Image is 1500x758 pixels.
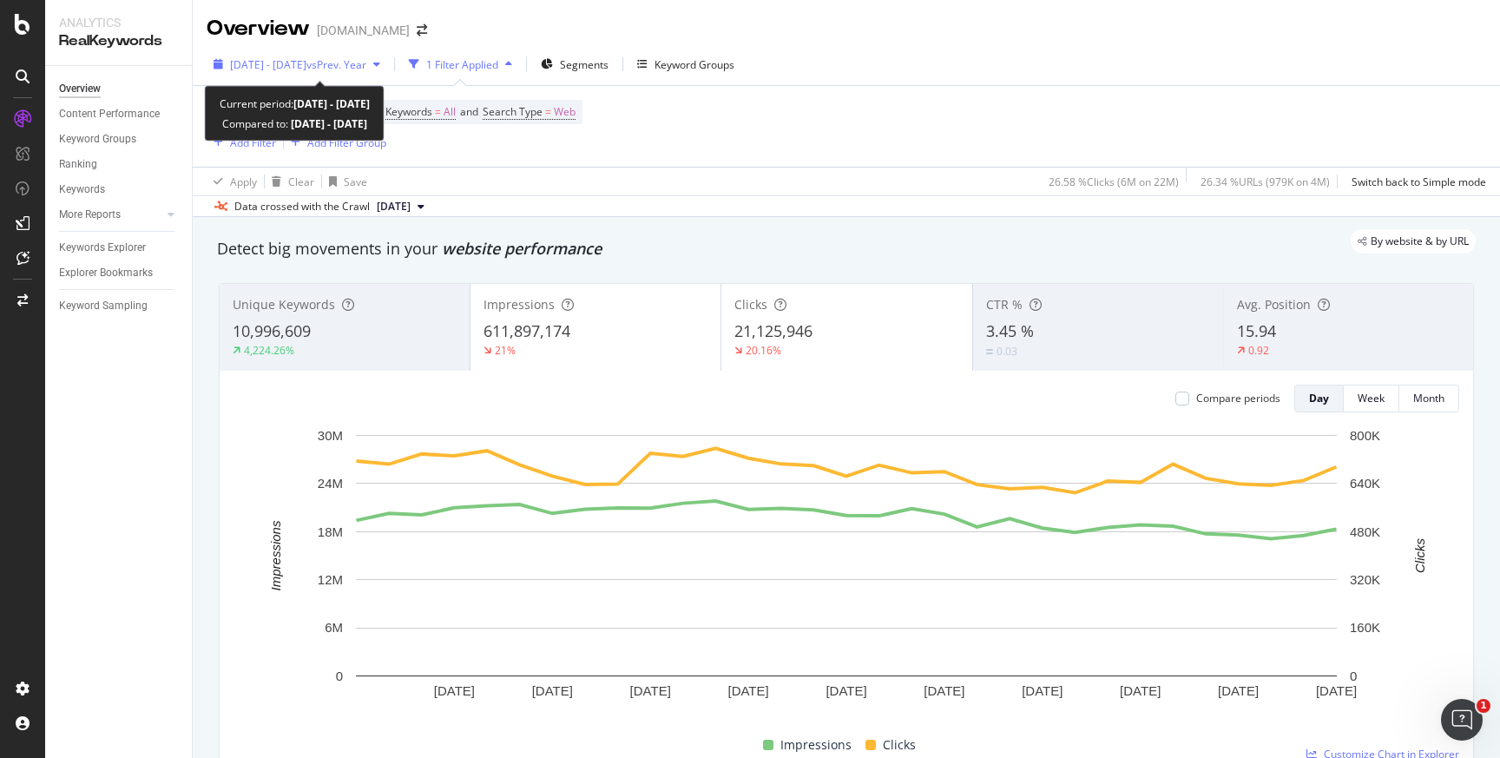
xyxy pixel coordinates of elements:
[220,94,370,114] div: Current period:
[207,14,310,43] div: Overview
[233,296,335,313] span: Unique Keywords
[1350,476,1380,491] text: 640K
[1201,175,1330,189] div: 26.34 % URLs ( 979K on 4M )
[230,57,306,72] span: [DATE] - [DATE]
[230,175,257,189] div: Apply
[59,155,97,174] div: Ranking
[532,683,573,698] text: [DATE]
[1237,320,1276,341] span: 15.94
[560,57,609,72] span: Segments
[293,96,370,111] b: [DATE] - [DATE]
[1309,391,1329,405] div: Day
[1413,391,1444,405] div: Month
[417,24,427,36] div: arrow-right-arrow-left
[1248,343,1269,358] div: 0.92
[230,135,276,150] div: Add Filter
[1399,385,1459,412] button: Month
[630,683,671,698] text: [DATE]
[59,239,146,257] div: Keywords Explorer
[1049,175,1179,189] div: 26.58 % Clicks ( 6M on 22M )
[1316,683,1357,698] text: [DATE]
[997,344,1017,359] div: 0.03
[265,168,314,195] button: Clear
[483,104,543,119] span: Search Type
[746,343,781,358] div: 20.16%
[1371,236,1469,247] span: By website & by URL
[883,735,916,755] span: Clicks
[288,175,314,189] div: Clear
[484,296,555,313] span: Impressions
[244,343,294,358] div: 4,224.26%
[207,168,257,195] button: Apply
[59,181,180,199] a: Keywords
[59,206,162,224] a: More Reports
[727,683,768,698] text: [DATE]
[655,57,734,72] div: Keyword Groups
[222,114,367,134] div: Compared to:
[318,524,343,539] text: 18M
[59,14,178,31] div: Analytics
[924,683,964,698] text: [DATE]
[307,135,386,150] div: Add Filter Group
[59,105,180,123] a: Content Performance
[1351,229,1476,254] div: legacy label
[534,50,615,78] button: Segments
[59,297,148,315] div: Keyword Sampling
[336,669,343,683] text: 0
[986,320,1034,341] span: 3.45 %
[1350,572,1380,587] text: 320K
[268,520,283,590] text: Impressions
[1441,699,1483,741] iframe: Intercom live chat
[444,100,456,124] span: All
[1358,391,1385,405] div: Week
[59,105,160,123] div: Content Performance
[1477,699,1490,713] span: 1
[434,683,475,698] text: [DATE]
[630,50,741,78] button: Keyword Groups
[385,104,432,119] span: Keywords
[207,50,387,78] button: [DATE] - [DATE]vsPrev. Year
[1022,683,1062,698] text: [DATE]
[318,572,343,587] text: 12M
[1344,385,1399,412] button: Week
[402,50,519,78] button: 1 Filter Applied
[288,116,367,131] b: [DATE] - [DATE]
[59,206,121,224] div: More Reports
[484,320,570,341] span: 611,897,174
[1412,537,1427,572] text: Clicks
[59,239,180,257] a: Keywords Explorer
[1345,168,1486,195] button: Switch back to Simple mode
[234,426,1459,728] svg: A chart.
[325,620,343,635] text: 6M
[370,196,431,217] button: [DATE]
[377,199,411,214] span: 2025 Mar. 28th
[1120,683,1161,698] text: [DATE]
[986,296,1023,313] span: CTR %
[986,349,993,354] img: Equal
[59,155,180,174] a: Ranking
[207,132,276,153] button: Add Filter
[1294,385,1344,412] button: Day
[734,296,767,313] span: Clicks
[826,683,866,698] text: [DATE]
[59,181,105,199] div: Keywords
[59,31,178,51] div: RealKeywords
[306,57,366,72] span: vs Prev. Year
[284,132,386,153] button: Add Filter Group
[318,476,343,491] text: 24M
[59,130,180,148] a: Keyword Groups
[344,175,367,189] div: Save
[233,320,311,341] span: 10,996,609
[1350,620,1380,635] text: 160K
[554,100,576,124] span: Web
[318,428,343,443] text: 30M
[545,104,551,119] span: =
[317,22,410,39] div: [DOMAIN_NAME]
[322,168,367,195] button: Save
[460,104,478,119] span: and
[59,80,180,98] a: Overview
[1196,391,1280,405] div: Compare periods
[734,320,812,341] span: 21,125,946
[1237,296,1311,313] span: Avg. Position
